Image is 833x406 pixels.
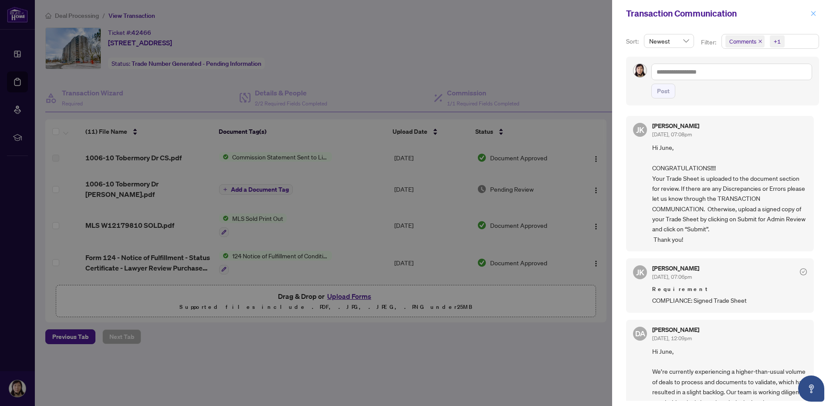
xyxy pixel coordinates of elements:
[701,37,718,47] p: Filter:
[729,37,756,46] span: Comments
[652,123,699,129] h5: [PERSON_NAME]
[649,34,689,47] span: Newest
[774,37,781,46] div: +1
[652,274,692,280] span: [DATE], 07:06pm
[636,124,644,136] span: JK
[652,265,699,271] h5: [PERSON_NAME]
[633,64,647,77] img: Profile Icon
[798,376,824,402] button: Open asap
[800,268,807,275] span: check-circle
[652,295,807,305] span: COMPLIANCE: Signed Trade Sheet
[636,266,644,278] span: JK
[652,131,692,138] span: [DATE], 07:08pm
[725,35,765,47] span: Comments
[652,285,807,294] span: Requirement
[758,39,762,44] span: close
[626,7,808,20] div: Transaction Communication
[651,84,675,98] button: Post
[652,142,807,244] span: Hi June, CONGRATULATIONS!!!! Your Trade Sheet is uploaded to the document section for review. If ...
[652,327,699,333] h5: [PERSON_NAME]
[626,37,640,46] p: Sort:
[652,335,692,342] span: [DATE], 12:09pm
[810,10,816,17] span: close
[635,328,645,339] span: DA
